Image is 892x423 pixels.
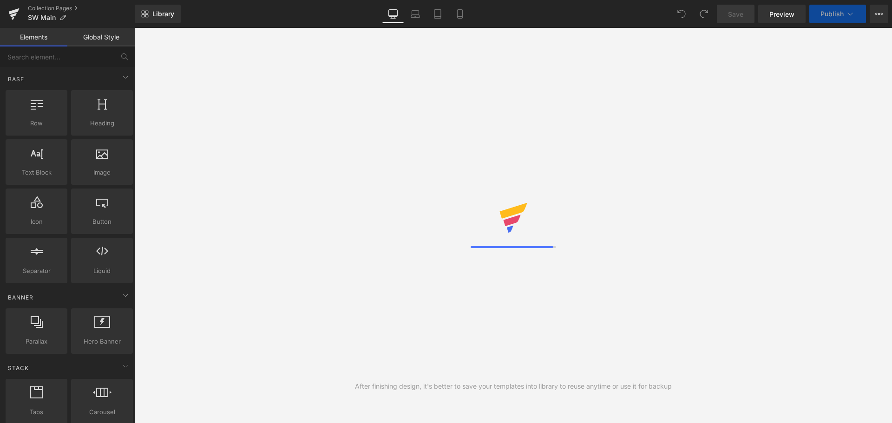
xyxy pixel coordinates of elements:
span: Preview [769,9,794,19]
span: Icon [8,217,65,227]
a: Collection Pages [28,5,135,12]
span: Text Block [8,168,65,177]
span: Carousel [74,407,130,417]
span: Image [74,168,130,177]
span: Separator [8,266,65,276]
span: Base [7,75,25,84]
span: Stack [7,364,30,372]
span: Publish [820,10,844,18]
span: Liquid [74,266,130,276]
button: Undo [672,5,691,23]
a: Tablet [426,5,449,23]
a: Preview [758,5,806,23]
span: Parallax [8,337,65,346]
span: Save [728,9,743,19]
span: Tabs [8,407,65,417]
a: Mobile [449,5,471,23]
span: Banner [7,293,34,302]
a: Laptop [404,5,426,23]
span: SW Main [28,14,56,21]
a: Desktop [382,5,404,23]
span: Row [8,118,65,128]
a: New Library [135,5,181,23]
div: After finishing design, it's better to save your templates into library to reuse anytime or use i... [355,381,672,391]
span: Button [74,217,130,227]
a: Global Style [67,28,135,46]
button: Redo [695,5,713,23]
span: Heading [74,118,130,128]
button: Publish [809,5,866,23]
span: Library [152,10,174,18]
span: Hero Banner [74,337,130,346]
button: More [870,5,888,23]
